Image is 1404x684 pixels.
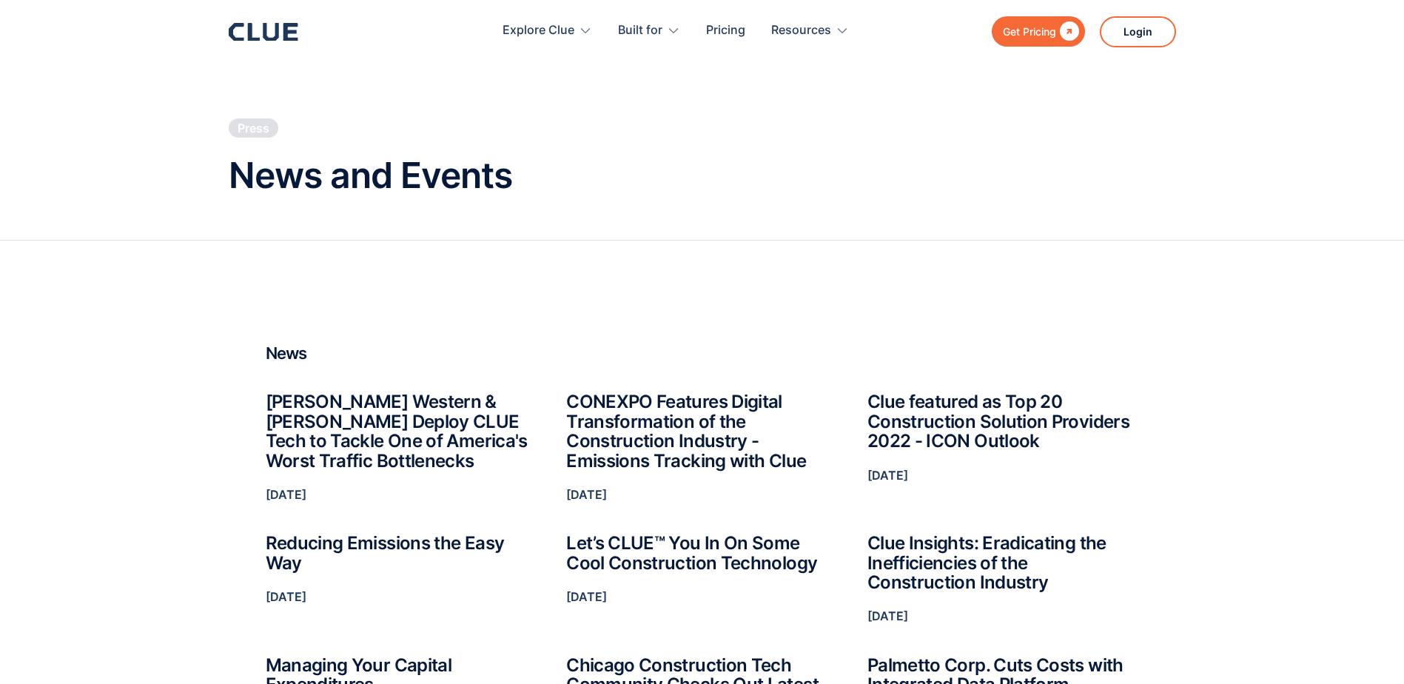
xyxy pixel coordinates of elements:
[266,392,537,504] a: [PERSON_NAME] Western & [PERSON_NAME] Deploy CLUE Tech to Tackle One of America's Worst Traffic B...
[503,7,592,54] div: Explore Clue
[1100,16,1176,47] a: Login
[706,7,745,54] a: Pricing
[771,7,849,54] div: Resources
[1056,22,1079,41] div: 
[867,534,1139,592] h2: Clue Insights: Eradicating the Inefficiencies of the Construction Industry
[229,118,278,138] a: Press
[266,392,537,471] h2: [PERSON_NAME] Western & [PERSON_NAME] Deploy CLUE Tech to Tackle One of America's Worst Traffic B...
[1003,22,1056,41] div: Get Pricing
[503,7,574,54] div: Explore Clue
[618,7,680,54] div: Built for
[238,120,269,136] div: Press
[566,392,838,471] h2: CONEXPO Features Digital Transformation of the Construction Industry - Emissions Tracking with Clue
[229,156,1176,195] h1: News and Events
[771,7,831,54] div: Resources
[867,534,1139,626] a: Clue Insights: Eradicating the Inefficiencies of the Construction Industry[DATE]
[867,466,908,485] div: [DATE]
[867,607,908,626] div: [DATE]
[266,486,306,504] div: [DATE]
[992,16,1085,47] a: Get Pricing
[266,588,306,606] div: [DATE]
[867,392,1139,451] h2: Clue featured as Top 20 Construction Solution Providers 2022 - ICON Outlook
[566,588,607,606] div: [DATE]
[266,534,537,573] h2: Reducing Emissions the Easy Way
[566,486,607,504] div: [DATE]
[618,7,662,54] div: Built for
[566,534,838,606] a: Let’s CLUE™ You In On Some Cool Construction Technology[DATE]
[566,392,838,504] a: CONEXPO Features Digital Transformation of the Construction Industry - Emissions Tracking with Cl...
[266,344,1139,363] div: News
[266,534,537,606] a: Reducing Emissions the Easy Way[DATE]
[566,534,838,573] h2: Let’s CLUE™ You In On Some Cool Construction Technology
[867,392,1139,484] a: Clue featured as Top 20 Construction Solution Providers 2022 - ICON Outlook[DATE]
